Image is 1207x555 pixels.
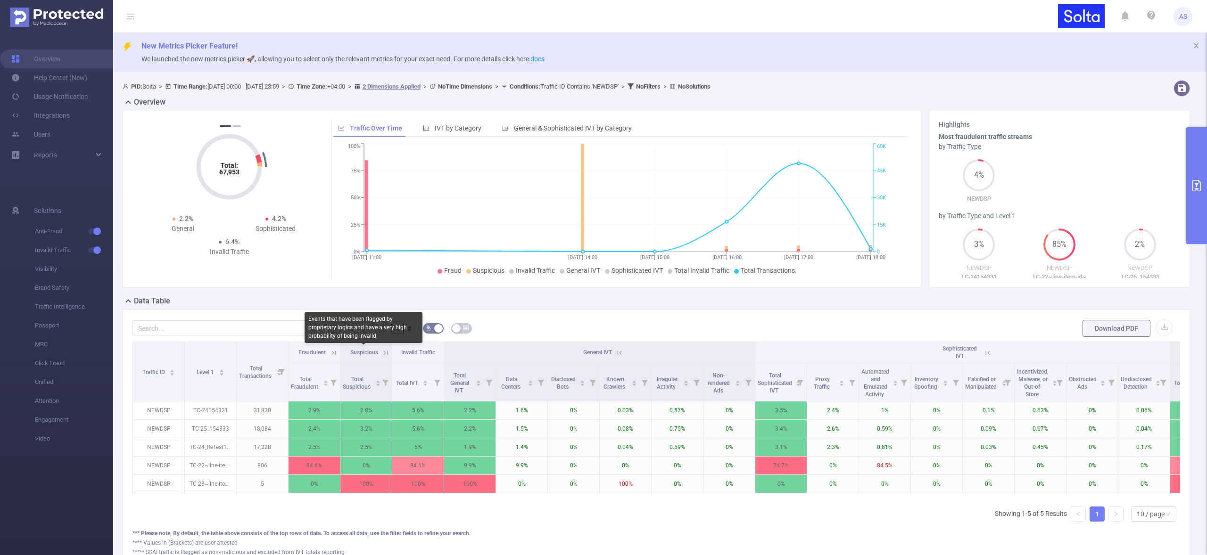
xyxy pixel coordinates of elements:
[859,420,910,438] p: 0.59%
[807,457,859,474] p: 0%
[132,320,384,335] input: Search...
[423,125,430,131] i: icon: bar-chart
[877,195,886,201] tspan: 30K
[1100,379,1105,382] i: icon: caret-up
[807,438,859,456] p: 2.3%
[444,420,496,438] p: 2.2%
[755,401,807,419] p: 3.5%
[141,41,238,50] span: New Metrics Picker Feature!
[516,267,555,274] span: Invalid Traffic
[351,168,360,174] tspan: 75%
[185,475,236,493] p: TC-23~line-item-id~
[839,382,844,385] i: icon: caret-down
[657,376,678,390] span: Irregular Activity
[174,83,207,90] b: Time Range:
[348,144,360,150] tspan: 100%
[170,372,175,375] i: icon: caret-down
[463,325,469,331] i: icon: table
[568,254,597,261] tspan: [DATE] 14:00
[741,267,795,274] span: Total Transactions
[963,420,1014,438] p: 0.09%
[239,365,273,379] span: Total Transactions
[34,151,57,159] span: Reports
[133,475,184,493] p: NEWDSP
[237,438,288,456] p: 17,228
[133,420,184,438] p: NEWDSP
[272,215,286,222] span: 4.2%
[674,267,729,274] span: Total Invalid Traffic
[133,401,184,419] p: NEWDSP
[963,171,995,179] span: 4%
[185,401,236,419] p: TC-24154331
[600,438,651,456] p: 0.04%
[343,376,372,390] span: Total Suspicious
[530,55,545,63] a: docs
[351,222,360,228] tspan: 25%
[185,420,236,438] p: TC-25_154333
[534,363,547,401] i: Filter menu
[684,379,689,382] i: icon: caret-up
[877,222,886,228] tspan: 15K
[1069,376,1097,390] span: Obstructed Ads
[911,457,962,474] p: 0%
[514,124,632,132] span: General & Sophisticated IVT by Category
[632,382,637,385] i: icon: caret-down
[877,249,880,255] tspan: 0
[123,83,711,90] span: Solta [DATE] 00:00 - [DATE] 23:59 +04:00
[35,297,113,316] span: Traffic Intelligence
[814,376,831,390] span: Proxy Traffic
[423,382,428,385] i: icon: caret-down
[323,379,328,382] i: icon: caret-up
[392,438,444,456] p: 5%
[237,420,288,438] p: 18,084
[736,379,741,382] i: icon: caret-up
[548,457,599,474] p: 0%
[221,162,238,169] tspan: Total:
[566,267,600,274] span: General IVT
[197,369,215,375] span: Level 1
[1066,457,1118,474] p: 0%
[340,420,392,438] p: 3.2%
[35,278,113,297] span: Brand Safety
[444,475,496,493] p: 100%
[275,342,288,401] i: Filter menu
[323,379,329,384] div: Sort
[422,379,428,384] div: Sort
[583,349,612,356] span: General IVT
[375,379,380,382] i: icon: caret-up
[949,363,962,401] i: Filter menu
[510,83,619,90] span: Traffic ID Contains 'NEWDSP'
[551,376,576,390] span: Disclosed Bots
[156,83,165,90] span: >
[141,55,545,63] span: We launched the new metrics picker 🚀, allowing you to select only the relevant metrics for your e...
[845,363,859,401] i: Filter menu
[861,368,889,398] span: Automated and Emulated Activity
[807,420,859,438] p: 2.6%
[708,372,730,394] span: Non-rendered Ads
[35,222,113,241] span: Anti-Fraud
[350,349,378,356] span: Suspicious
[939,142,1180,152] div: by Traffic Type
[758,372,792,394] span: Total Sophisticated IVT
[510,83,540,90] b: Conditions :
[169,368,175,374] div: Sort
[638,363,651,401] i: Filter menu
[893,379,898,382] i: icon: caret-up
[942,379,948,384] div: Sort
[35,241,113,260] span: Invalid Traffic
[939,133,1032,140] b: Most fraudulent traffic streams
[1155,379,1160,382] i: icon: caret-up
[911,420,962,438] p: 0%
[237,475,288,493] p: 5
[548,401,599,419] p: 0%
[859,401,910,419] p: 1%
[1019,263,1100,273] p: NEWDSP
[327,363,340,401] i: Filter menu
[10,8,103,27] img: Protected Media
[703,438,755,456] p: 0%
[1100,382,1105,385] i: icon: caret-down
[136,224,229,234] div: General
[423,379,428,382] i: icon: caret-up
[1155,382,1160,385] i: icon: caret-down
[1015,438,1066,456] p: 0.45%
